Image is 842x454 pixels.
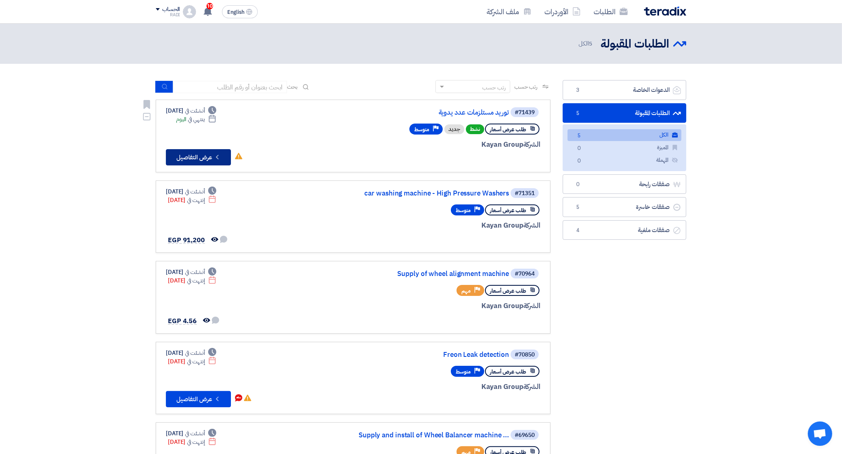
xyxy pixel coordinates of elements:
span: أنشئت في [185,268,205,276]
a: Supply of wheel alignment machine [346,270,509,278]
div: #70964 [515,271,535,277]
div: RADI [156,13,180,17]
div: [DATE] [168,196,216,204]
span: طلب عرض أسعار [490,368,526,376]
a: ملف الشركة [480,2,538,21]
h2: الطلبات المقبولة [600,36,669,52]
span: أنشئت في [185,349,205,357]
button: English [222,5,258,18]
span: EGP 4.56 [168,316,197,326]
a: المهملة [568,154,681,166]
img: Teradix logo [644,7,686,16]
div: Kayan Group [345,220,540,231]
span: طلب عرض أسعار [490,126,526,133]
span: EGP 91,200 [168,235,205,245]
div: #70850 [515,352,535,358]
span: إنتهت في [187,357,205,366]
span: بحث [287,83,298,91]
a: Freon Leak detection [346,351,509,358]
span: متوسط [456,206,471,214]
span: 0 [574,157,584,165]
span: رتب حسب [514,83,537,91]
a: Supply and install of Wheel Balancer machine ... [346,432,509,439]
a: صفقات رابحة0 [563,174,686,194]
span: إنتهت في [187,196,205,204]
span: طلب عرض أسعار [490,287,526,295]
div: Kayan Group [345,382,540,392]
span: متوسط [456,368,471,376]
span: متوسط [414,126,429,133]
span: أنشئت في [185,106,205,115]
span: إنتهت في [187,276,205,285]
span: الشركة [523,139,541,150]
button: عرض التفاصيل [166,391,231,407]
a: صفقات خاسرة5 [563,197,686,217]
div: Kayan Group [345,301,540,311]
a: الأوردرات [538,2,587,21]
div: [DATE] [166,429,216,438]
span: 3 [573,86,583,94]
span: 0 [574,144,584,153]
div: [DATE] [168,276,216,285]
span: English [227,9,244,15]
div: الحساب [162,6,180,13]
a: الطلبات المقبولة5 [563,103,686,123]
span: ينتهي في [188,115,205,124]
div: Kayan Group [345,139,540,150]
div: #69650 [515,432,535,438]
span: 4 [573,226,583,235]
div: [DATE] [168,357,216,366]
span: الشركة [523,301,541,311]
span: 5 [573,203,583,211]
a: car washing machine - High Pressure Washers [346,190,509,197]
a: الكل [568,129,681,141]
img: profile_test.png [183,5,196,18]
div: #71439 [515,110,535,115]
a: الطلبات [587,2,634,21]
input: ابحث بعنوان أو رقم الطلب [173,81,287,93]
span: الشركة [523,220,541,230]
div: جديد [444,124,464,134]
a: الدعوات الخاصة3 [563,80,686,100]
div: [DATE] [166,106,216,115]
div: [DATE] [166,268,216,276]
div: [DATE] [168,438,216,446]
a: المميزة [568,142,681,154]
span: 5 [573,109,583,117]
span: الكل [579,39,594,48]
span: الشركة [523,382,541,392]
span: أنشئت في [185,429,205,438]
div: Open chat [808,421,832,446]
button: عرض التفاصيل [166,149,231,165]
div: #71351 [515,191,535,196]
div: [DATE] [166,187,216,196]
a: توريد مستلزمات عدد يدوية [346,109,509,116]
span: 0 [573,180,583,189]
div: [DATE] [166,349,216,357]
div: اليوم [176,115,216,124]
div: رتب حسب [482,83,506,92]
a: صفقات ملغية4 [563,220,686,240]
span: 5 [589,39,592,48]
span: نشط [466,124,484,134]
span: إنتهت في [187,438,205,446]
span: 5 [574,132,584,140]
span: مهم [461,287,471,295]
span: طلب عرض أسعار [490,206,526,214]
span: 10 [207,3,213,9]
span: أنشئت في [185,187,205,196]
